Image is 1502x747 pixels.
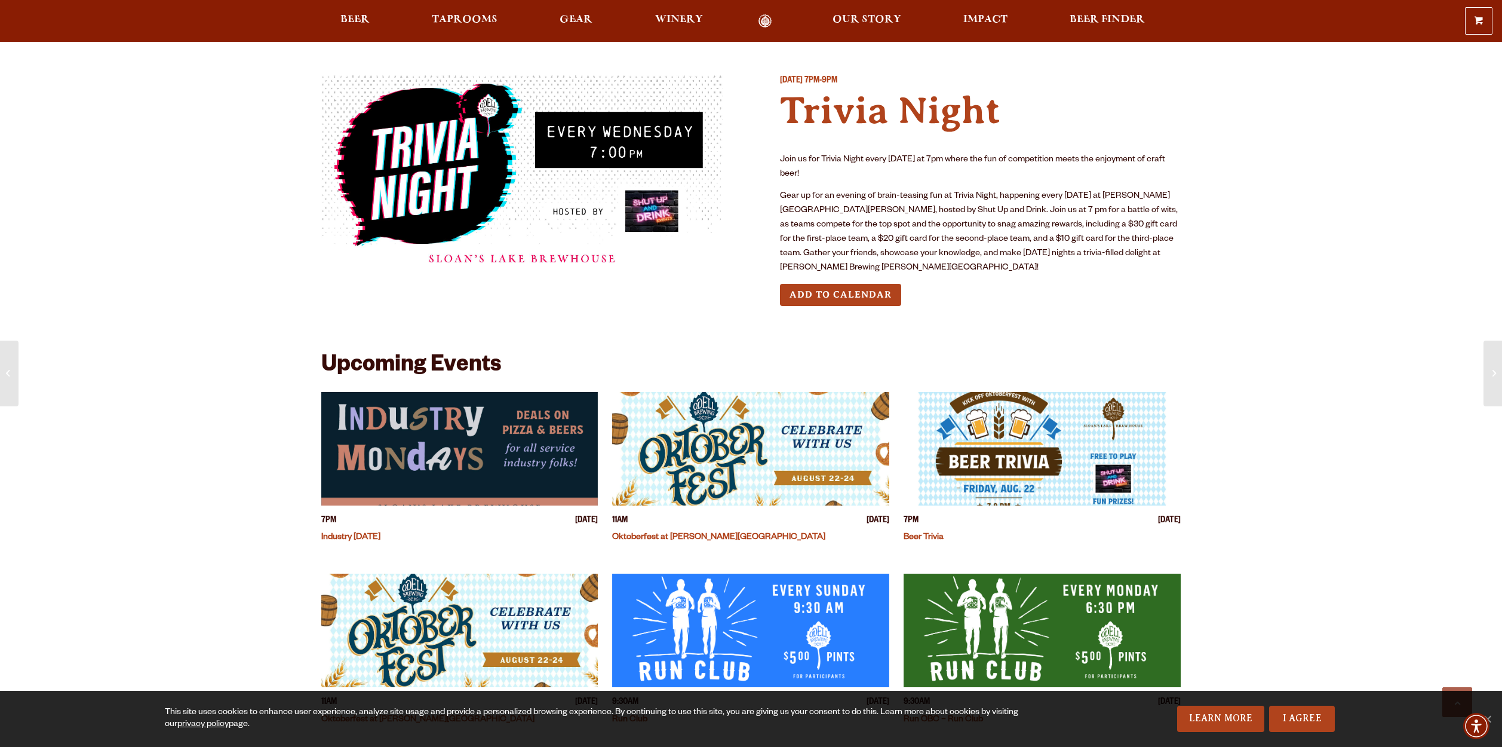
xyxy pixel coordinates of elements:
span: 7PM [904,515,919,528]
a: Scroll to top [1442,687,1472,717]
a: View event details [904,574,1181,687]
a: privacy policy [177,720,229,730]
span: [DATE] [1158,515,1181,528]
a: View event details [904,392,1181,506]
a: Winery [647,14,711,28]
a: View event details [612,392,889,506]
span: Gear [560,15,592,25]
a: Learn More [1177,706,1265,732]
span: [DATE] [780,76,803,86]
span: Beer Finder [1070,15,1145,25]
a: Beer Finder [1062,14,1153,28]
a: Odell Home [743,14,788,28]
span: Winery [655,15,703,25]
a: Beer Trivia [904,533,944,543]
a: Beer [333,14,377,28]
span: 7PM-9PM [804,76,837,86]
a: Taprooms [424,14,505,28]
span: Impact [963,15,1008,25]
p: Join us for Trivia Night every [DATE] at 7pm where the fun of competition meets the enjoyment of ... [780,153,1181,182]
a: Oktoberfest at [PERSON_NAME][GEOGRAPHIC_DATA] [612,533,825,543]
a: View event details [612,574,889,687]
a: View event details [321,392,598,506]
span: [DATE] [575,515,598,528]
span: Our Story [833,15,901,25]
p: Gear up for an evening of brain-teasing fun at Trivia Night, happening every [DATE] at [PERSON_NA... [780,189,1181,275]
div: Accessibility Menu [1463,713,1489,739]
h2: Upcoming Events [321,354,501,380]
div: This site uses cookies to enhance user experience, analyze site usage and provide a personalized ... [165,707,1030,731]
a: Our Story [825,14,909,28]
span: Taprooms [432,15,497,25]
a: Gear [552,14,600,28]
a: I Agree [1269,706,1335,732]
a: Industry [DATE] [321,533,380,543]
span: 7PM [321,515,336,528]
span: Beer [340,15,370,25]
span: 11AM [612,515,628,528]
span: [DATE] [867,515,889,528]
h4: Trivia Night [780,88,1181,134]
button: Add to Calendar [780,284,901,306]
a: Impact [956,14,1015,28]
a: View event details [321,574,598,687]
